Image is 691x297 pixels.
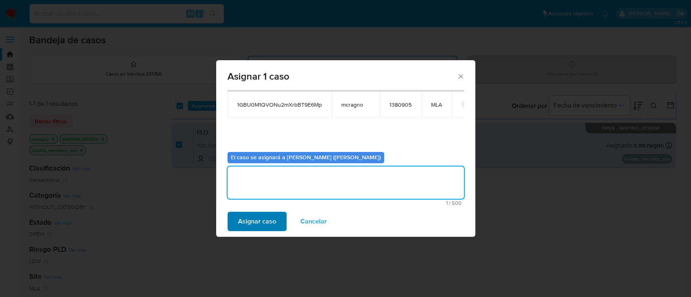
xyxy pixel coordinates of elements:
span: Máximo 500 caracteres [230,200,461,206]
span: Asignar caso [238,213,276,230]
div: assign-modal [216,60,475,237]
button: Asignar caso [227,212,287,231]
span: Asignar 1 caso [227,72,457,81]
span: mcragno [341,101,370,108]
span: Cancelar [300,213,327,230]
b: El caso se asignará a [PERSON_NAME] ([PERSON_NAME]) [231,153,381,161]
span: 1GBU0M1QVONu2mXrbBT9E6Mp [237,101,322,108]
span: 1380905 [389,101,412,108]
button: Cerrar ventana [457,72,464,80]
button: Cancelar [290,212,337,231]
span: MLA [431,101,442,108]
button: icon-button [461,99,471,109]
